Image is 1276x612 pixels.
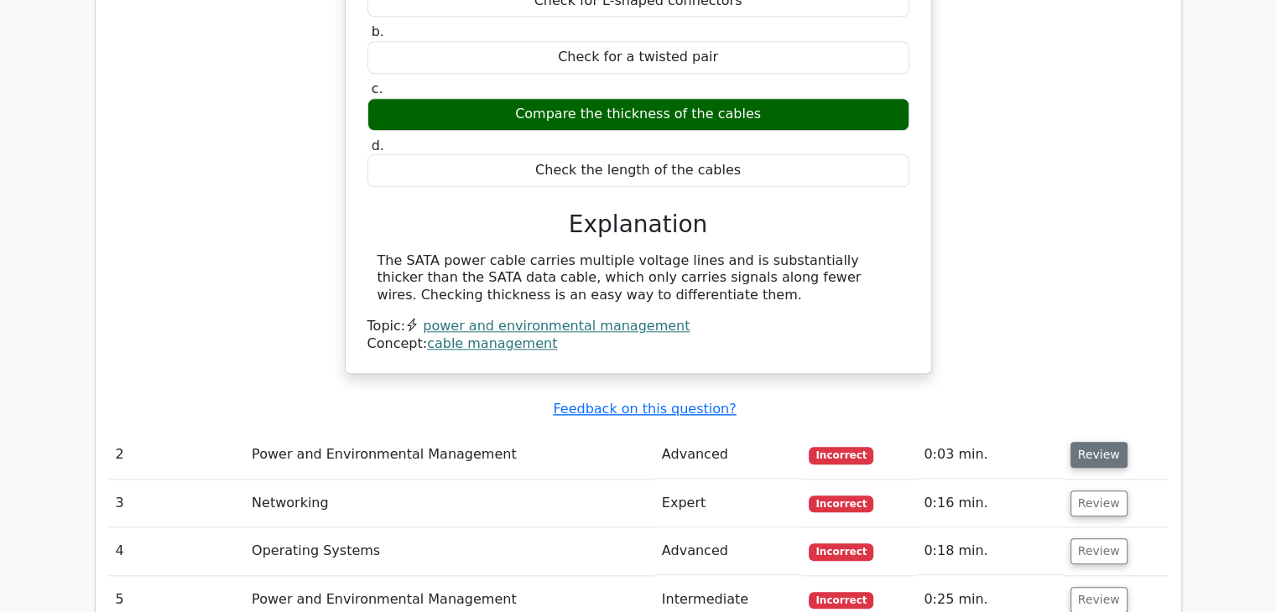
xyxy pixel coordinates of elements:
span: c. [372,80,383,96]
td: 0:03 min. [917,431,1063,479]
span: b. [372,23,384,39]
div: Check for a twisted pair [367,41,909,74]
td: 2 [109,431,246,479]
span: Incorrect [809,495,873,512]
td: Power and Environmental Management [245,431,655,479]
td: 4 [109,527,246,575]
span: Incorrect [809,447,873,464]
td: 3 [109,480,246,527]
a: cable management [427,335,557,351]
td: Advanced [655,527,803,575]
div: Topic: [367,318,909,335]
td: 0:16 min. [917,480,1063,527]
span: Incorrect [809,543,873,560]
td: Expert [655,480,803,527]
a: Feedback on this question? [553,401,736,417]
h3: Explanation [378,210,899,239]
div: Compare the thickness of the cables [367,98,909,131]
span: Incorrect [809,592,873,609]
a: power and environmental management [423,318,690,334]
button: Review [1070,442,1128,468]
div: Concept: [367,335,909,353]
td: 0:18 min. [917,527,1063,575]
td: Networking [245,480,655,527]
button: Review [1070,538,1128,564]
div: Check the length of the cables [367,154,909,187]
button: Review [1070,490,1128,516]
td: Advanced [655,431,803,479]
td: Operating Systems [245,527,655,575]
div: The SATA power cable carries multiple voltage lines and is substantially thicker than the SATA da... [378,252,899,304]
span: d. [372,137,384,153]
